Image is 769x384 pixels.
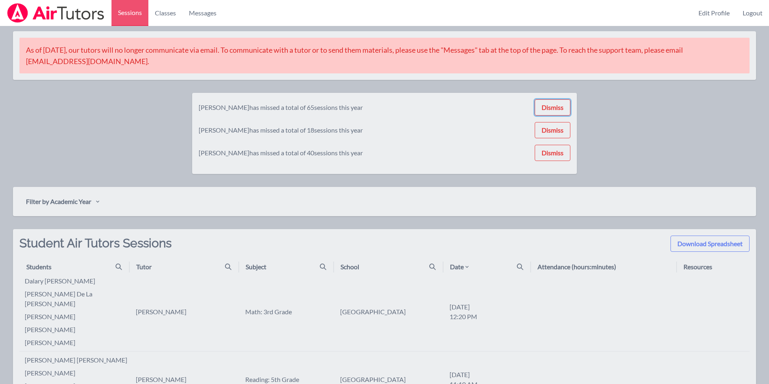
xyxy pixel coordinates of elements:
div: [PERSON_NAME] has missed a total of 65 sessions this year [199,103,363,112]
img: Airtutors Logo [6,3,105,23]
div: [PERSON_NAME] has missed a total of 18 sessions this year [199,125,363,135]
div: Tutor [136,262,152,272]
li: [PERSON_NAME] [25,368,129,378]
h2: Student Air Tutors Sessions [19,236,171,262]
div: As of [DATE], our tutors will no longer communicate via email. To communicate with a tutor or to ... [19,38,750,73]
td: Math: 3rd Grade [239,272,334,352]
div: Attendance (hours:minutes) [538,262,616,272]
button: Dismiss [535,99,570,116]
button: Dismiss [535,145,570,161]
li: dalary [PERSON_NAME] [25,276,129,286]
button: Download Spreadsheet [670,236,750,252]
div: [PERSON_NAME] has missed a total of 40 sessions this year [199,148,363,158]
li: [PERSON_NAME] de la [PERSON_NAME] [25,289,129,309]
span: Messages [189,8,216,18]
div: Resources [683,262,712,272]
li: [PERSON_NAME] [25,325,129,335]
td: [GEOGRAPHIC_DATA] [334,272,443,352]
li: [PERSON_NAME] [25,312,129,322]
div: Date [450,262,470,272]
li: [PERSON_NAME] [PERSON_NAME] [25,355,129,365]
td: [PERSON_NAME] [129,272,239,352]
div: Students [26,262,51,272]
button: Filter by Academic Year [19,193,106,210]
div: School [341,262,359,272]
li: [PERSON_NAME] [25,338,129,348]
td: [DATE] 12:20 PM [443,272,531,352]
div: Subject [246,262,266,272]
button: Dismiss [535,122,570,138]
